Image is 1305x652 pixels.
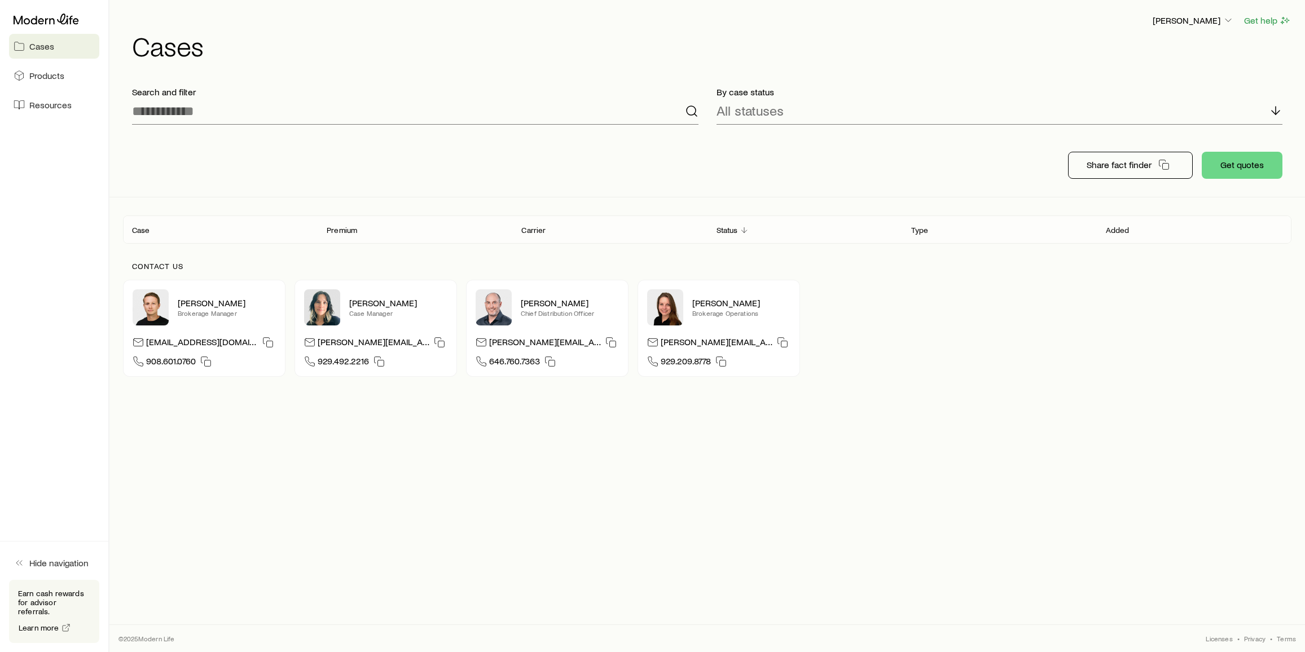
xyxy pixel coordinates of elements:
a: Privacy [1244,634,1266,643]
span: • [1270,634,1272,643]
span: • [1237,634,1240,643]
button: Hide navigation [9,550,99,575]
span: Resources [29,99,72,111]
p: Chief Distribution Officer [521,309,619,318]
a: Licenses [1206,634,1232,643]
p: [PERSON_NAME] [178,297,276,309]
p: [PERSON_NAME] [349,297,447,309]
p: [PERSON_NAME][EMAIL_ADDRESS][DOMAIN_NAME] [318,336,429,351]
p: Brokerage Manager [178,309,276,318]
span: 929.209.8778 [661,355,711,371]
span: 646.760.7363 [489,355,540,371]
p: Search and filter [132,86,698,98]
a: Terms [1277,634,1296,643]
button: [PERSON_NAME] [1152,14,1234,28]
p: © 2025 Modern Life [118,634,175,643]
img: Rich Loeffler [133,289,169,325]
span: Hide navigation [29,557,89,569]
p: [EMAIL_ADDRESS][DOMAIN_NAME] [146,336,258,351]
span: 908.601.0760 [146,355,196,371]
img: Ellen Wall [647,289,683,325]
p: By case status [717,86,1283,98]
p: Added [1106,226,1130,235]
p: Type [911,226,929,235]
p: [PERSON_NAME] [692,297,790,309]
button: Get quotes [1202,152,1282,179]
span: Products [29,70,64,81]
a: Resources [9,92,99,117]
p: Status [717,226,738,235]
p: Premium [327,226,357,235]
span: 929.492.2216 [318,355,369,371]
p: All statuses [717,103,784,118]
img: Dan Pierson [476,289,512,325]
p: Carrier [521,226,546,235]
img: Lisette Vega [304,289,340,325]
p: [PERSON_NAME][EMAIL_ADDRESS][DOMAIN_NAME] [661,336,772,351]
p: Case Manager [349,309,447,318]
p: Earn cash rewards for advisor referrals. [18,589,90,616]
button: Share fact finder [1068,152,1193,179]
p: Share fact finder [1087,159,1152,170]
p: [PERSON_NAME][EMAIL_ADDRESS][DOMAIN_NAME] [489,336,601,351]
button: Get help [1244,14,1291,27]
a: Products [9,63,99,88]
p: Brokerage Operations [692,309,790,318]
p: [PERSON_NAME] [1153,15,1234,26]
p: [PERSON_NAME] [521,297,619,309]
div: Earn cash rewards for advisor referrals.Learn more [9,580,99,643]
span: Learn more [19,624,59,632]
div: Client cases [123,215,1291,244]
p: Contact us [132,262,1282,271]
span: Cases [29,41,54,52]
a: Cases [9,34,99,59]
p: Case [132,226,150,235]
h1: Cases [132,32,1291,59]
